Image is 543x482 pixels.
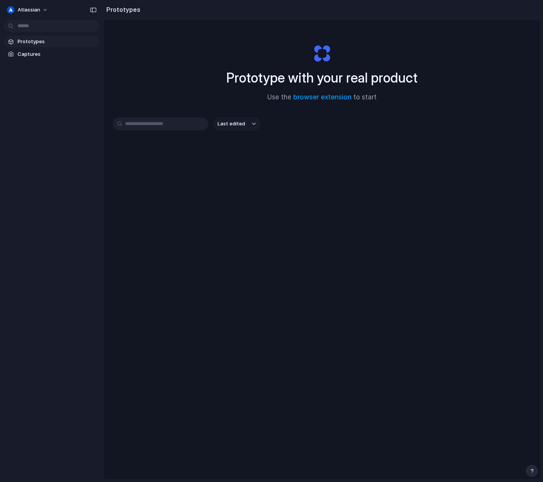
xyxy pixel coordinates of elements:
[18,38,96,45] span: Prototypes
[4,36,99,47] a: Prototypes
[103,5,140,14] h2: Prototypes
[267,93,377,102] span: Use the to start
[293,93,351,101] a: browser extension
[218,120,245,128] span: Last edited
[226,68,418,88] h1: Prototype with your real product
[18,6,40,14] span: atlassian
[18,50,96,58] span: Captures
[4,49,99,60] a: Captures
[4,4,52,16] button: atlassian
[213,117,260,130] button: Last edited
